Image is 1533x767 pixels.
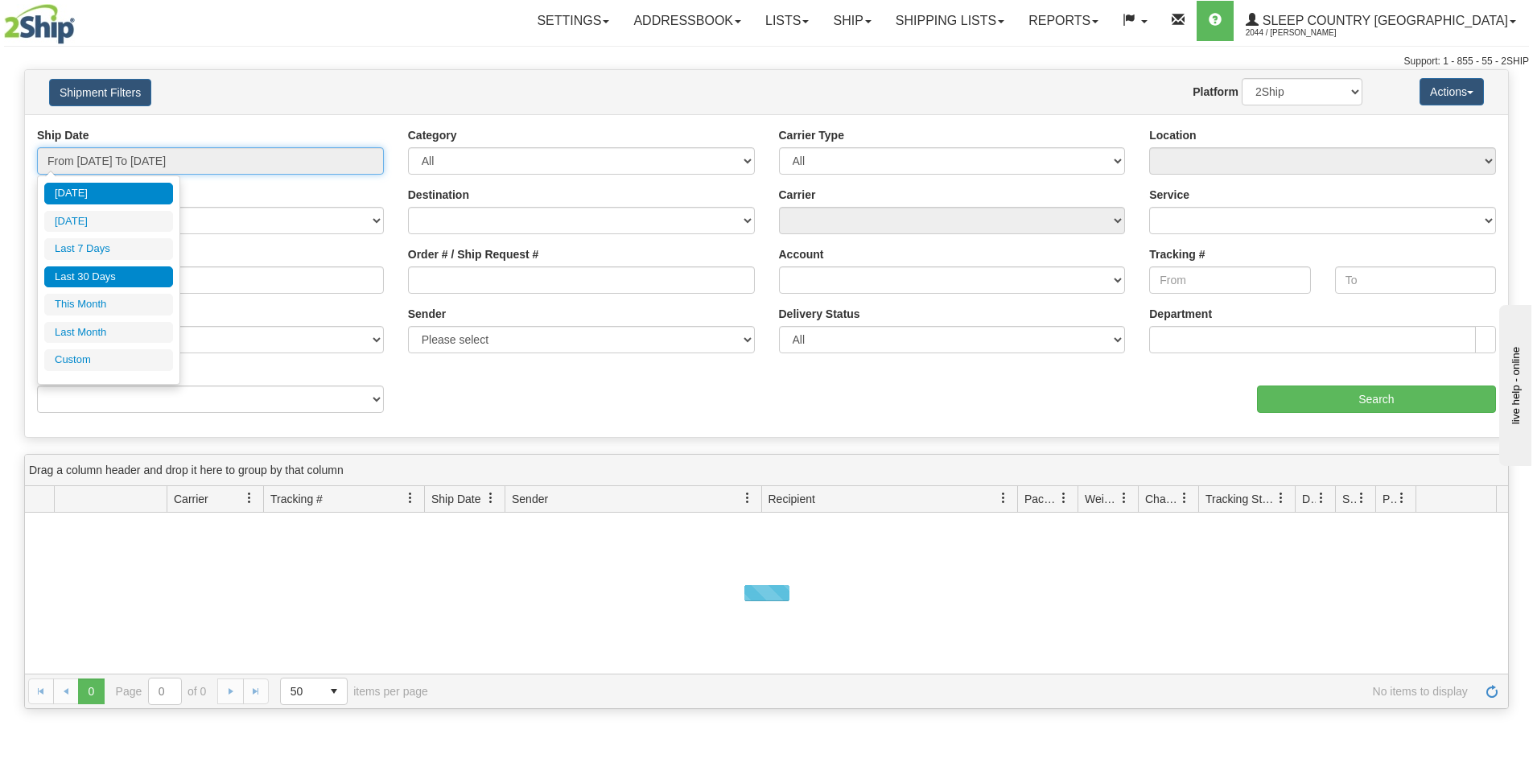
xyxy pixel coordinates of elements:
[1234,1,1528,41] a: Sleep Country [GEOGRAPHIC_DATA] 2044 / [PERSON_NAME]
[408,306,446,322] label: Sender
[408,127,457,143] label: Category
[280,678,348,705] span: Page sizes drop down
[44,294,173,315] li: This Month
[44,322,173,344] li: Last Month
[37,127,89,143] label: Ship Date
[408,187,469,203] label: Destination
[25,455,1508,486] div: grid grouping header
[621,1,753,41] a: Addressbook
[1149,246,1205,262] label: Tracking #
[44,238,173,260] li: Last 7 Days
[753,1,821,41] a: Lists
[174,491,208,507] span: Carrier
[779,246,824,262] label: Account
[477,485,505,512] a: Ship Date filter column settings
[769,491,815,507] span: Recipient
[4,4,75,44] img: logo2044.jpg
[291,683,311,699] span: 50
[1267,485,1295,512] a: Tracking Status filter column settings
[451,685,1468,698] span: No items to display
[1479,678,1505,704] a: Refresh
[408,246,539,262] label: Order # / Ship Request #
[4,55,1529,68] div: Support: 1 - 855 - 55 - 2SHIP
[1111,485,1138,512] a: Weight filter column settings
[1335,266,1496,294] input: To
[884,1,1016,41] a: Shipping lists
[321,678,347,704] span: select
[512,491,548,507] span: Sender
[1149,306,1212,322] label: Department
[78,678,104,704] span: Page 0
[990,485,1017,512] a: Recipient filter column settings
[821,1,883,41] a: Ship
[734,485,761,512] a: Sender filter column settings
[44,266,173,288] li: Last 30 Days
[236,485,263,512] a: Carrier filter column settings
[1085,491,1119,507] span: Weight
[44,211,173,233] li: [DATE]
[1257,386,1496,413] input: Search
[1420,78,1484,105] button: Actions
[1259,14,1508,27] span: Sleep Country [GEOGRAPHIC_DATA]
[1016,1,1111,41] a: Reports
[525,1,621,41] a: Settings
[779,127,844,143] label: Carrier Type
[12,14,149,26] div: live help - online
[1383,491,1396,507] span: Pickup Status
[49,79,151,106] button: Shipment Filters
[1149,266,1310,294] input: From
[44,349,173,371] li: Custom
[1308,485,1335,512] a: Delivery Status filter column settings
[1342,491,1356,507] span: Shipment Issues
[431,491,480,507] span: Ship Date
[270,491,323,507] span: Tracking #
[779,306,860,322] label: Delivery Status
[1149,187,1189,203] label: Service
[1024,491,1058,507] span: Packages
[44,183,173,204] li: [DATE]
[1171,485,1198,512] a: Charge filter column settings
[280,678,428,705] span: items per page
[1050,485,1078,512] a: Packages filter column settings
[1145,491,1179,507] span: Charge
[779,187,816,203] label: Carrier
[1149,127,1196,143] label: Location
[1246,25,1366,41] span: 2044 / [PERSON_NAME]
[1348,485,1375,512] a: Shipment Issues filter column settings
[397,485,424,512] a: Tracking # filter column settings
[1302,491,1316,507] span: Delivery Status
[1496,301,1531,465] iframe: chat widget
[116,678,207,705] span: Page of 0
[1193,84,1238,100] label: Platform
[1388,485,1416,512] a: Pickup Status filter column settings
[1205,491,1275,507] span: Tracking Status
